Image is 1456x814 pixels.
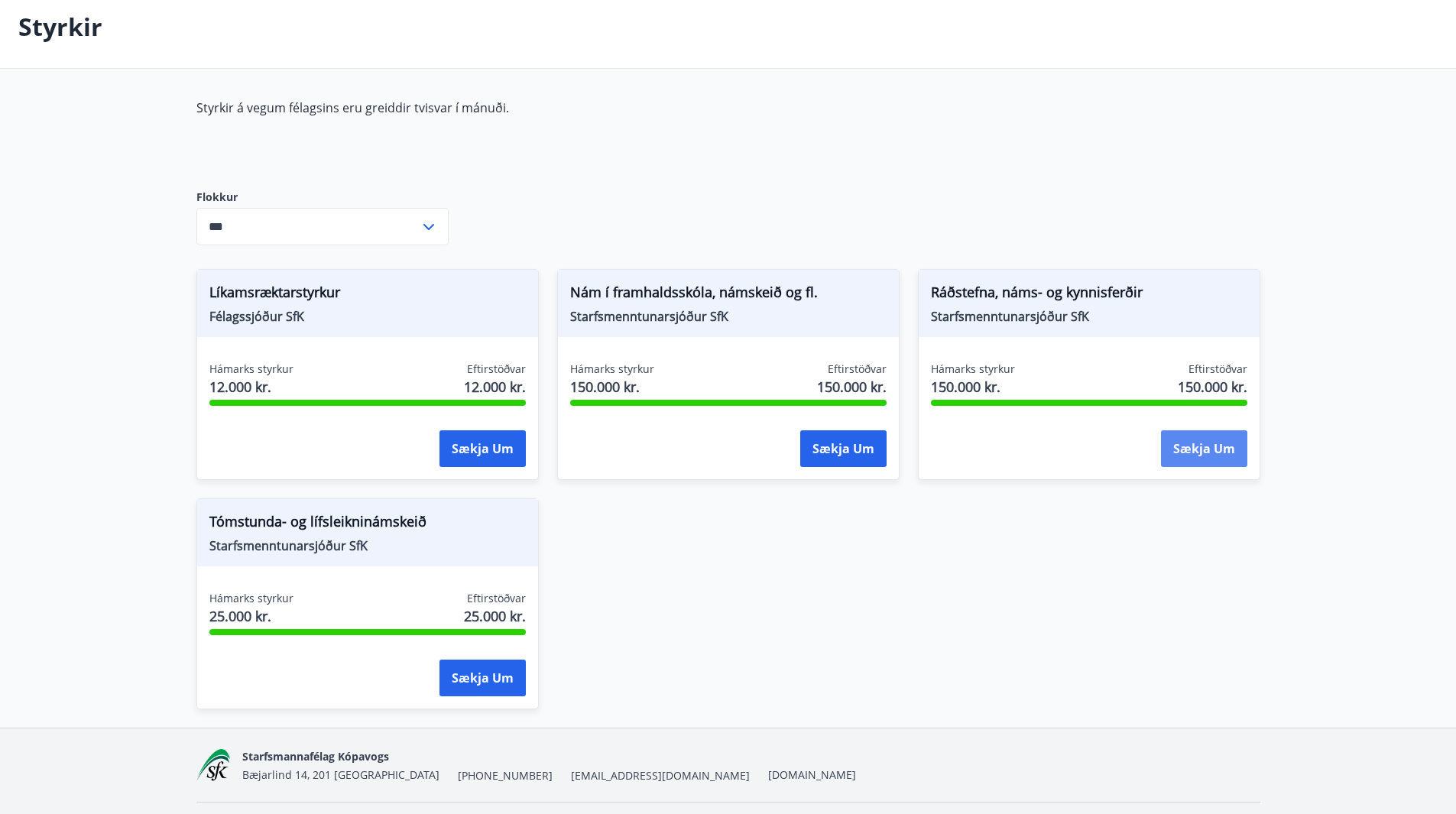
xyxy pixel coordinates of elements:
[209,377,293,397] span: 12.000 kr.
[209,591,293,606] span: Hámarks styrkur
[464,377,526,397] span: 12.000 kr.
[1178,377,1247,397] span: 150.000 kr.
[931,362,1015,377] span: Hámarks styrkur
[570,308,887,325] span: Starfsmenntunarsjóður SfK
[570,362,654,377] span: Hámarks styrkur
[931,377,1015,397] span: 150.000 kr.
[209,308,526,325] span: Félagssjóður SfK
[209,282,526,308] span: Líkamsræktarstyrkur
[209,362,293,377] span: Hámarks styrkur
[464,606,526,626] span: 25.000 kr.
[768,767,856,782] a: [DOMAIN_NAME]
[439,660,526,696] button: Sækja um
[18,10,102,44] p: Styrkir
[570,282,887,308] span: Nám í framhaldsskóla, námskeið og fl.
[800,430,887,467] button: Sækja um
[571,768,750,783] span: [EMAIL_ADDRESS][DOMAIN_NAME]
[209,537,526,554] span: Starfsmenntunarsjóður SfK
[817,377,887,397] span: 150.000 kr.
[1161,430,1247,467] button: Sækja um
[242,767,439,782] span: Bæjarlind 14, 201 [GEOGRAPHIC_DATA]
[931,282,1247,308] span: Ráðstefna, náms- og kynnisferðir
[196,99,918,116] p: Styrkir á vegum félagsins eru greiddir tvisvar í mánuði.
[196,749,231,782] img: x5MjQkxwhnYn6YREZUTEa9Q4KsBUeQdWGts9Dj4O.png
[467,591,526,606] span: Eftirstöðvar
[209,606,293,626] span: 25.000 kr.
[1188,362,1247,377] span: Eftirstöðvar
[242,749,389,764] span: Starfsmannafélag Kópavogs
[570,377,654,397] span: 150.000 kr.
[931,308,1247,325] span: Starfsmenntunarsjóður SfK
[209,511,526,537] span: Tómstunda- og lífsleikninámskeið
[439,430,526,467] button: Sækja um
[828,362,887,377] span: Eftirstöðvar
[467,362,526,377] span: Eftirstöðvar
[196,190,449,205] label: Flokkur
[458,768,553,783] span: [PHONE_NUMBER]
